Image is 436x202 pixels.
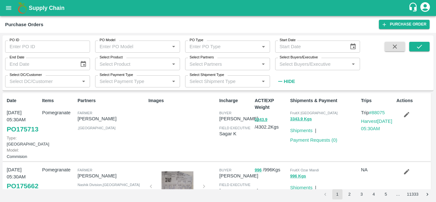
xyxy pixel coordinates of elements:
[219,97,252,104] p: Incharge
[7,148,19,153] span: Model:
[344,189,355,199] button: Go to page 2
[419,1,431,15] div: account of current user
[396,97,429,104] p: Actions
[422,189,432,199] button: Go to next page
[78,183,140,187] span: Nashik Division , [GEOGRAPHIC_DATA]
[408,2,419,14] div: customer-support
[361,166,394,173] p: NA
[1,1,16,15] button: open drawer
[7,109,40,123] p: [DATE] 05:30AM
[255,166,288,174] p: / 996 Kgs
[259,60,267,68] button: Open
[169,60,178,68] button: Open
[219,187,258,194] p: [PERSON_NAME]
[319,189,433,199] nav: pagination navigation
[280,38,296,43] label: Start Date
[361,109,394,116] p: Trip
[255,167,262,174] button: 996
[190,55,214,60] label: Select Partners
[277,60,348,68] input: Select Buyers/Executive
[312,182,316,191] div: |
[78,115,146,122] p: [PERSON_NAME]
[357,189,367,199] button: Go to page 3
[290,97,358,104] p: Shipments & Payment
[79,77,88,86] button: Open
[42,166,75,173] p: Pomegranate
[7,97,40,104] p: Date
[393,191,403,198] div: …
[7,166,40,181] p: [DATE] 05:30AM
[78,168,92,172] span: Farmer
[379,20,430,29] a: Purchase Order
[275,76,297,87] button: Hide
[290,111,338,115] span: FruitX [GEOGRAPHIC_DATA]
[16,2,29,14] img: logo
[169,77,178,86] button: Open
[290,138,337,143] a: Payment Requests (0)
[290,116,312,123] button: 3343.9 Kgs
[187,42,258,51] input: Enter PO Type
[369,110,385,115] a: #88075
[312,124,316,134] div: |
[97,42,168,51] input: Enter PO Model
[7,147,40,159] p: Commision
[259,77,267,86] button: Open
[29,4,408,12] a: Supply Chain
[5,58,75,70] input: End Date
[290,173,306,180] button: 996 Kgs
[7,77,78,86] input: Select DC/Customer
[97,77,159,86] input: Select Payment Type
[219,172,258,179] p: [PERSON_NAME]
[100,38,116,43] label: PO Model
[255,116,288,131] p: / 4302.2 Kgs
[10,72,42,78] label: Select DC/Customer
[290,168,319,172] span: FruitX Ozar Mandi
[280,55,318,60] label: Select Buyers/Executive
[255,97,288,111] p: ACT/EXP Weight
[219,126,251,130] span: field executive
[29,5,64,11] b: Supply Chain
[361,119,392,131] a: Harvest[DATE] 05:30AM
[290,185,312,190] a: Shipments
[7,123,38,135] a: PO175713
[219,111,231,115] span: buyer
[284,79,295,84] strong: Hide
[100,72,133,78] label: Select Payment Type
[5,41,90,53] input: Enter PO ID
[219,115,258,122] p: [PERSON_NAME]
[190,72,224,78] label: Select Shipment Type
[219,168,231,172] span: buyer
[405,189,420,199] button: Go to page 11333
[169,42,178,51] button: Open
[290,128,312,133] a: Shipments
[349,60,357,68] button: Open
[7,136,17,140] span: Type:
[275,41,345,53] input: Start Date
[5,20,43,29] div: Purchase Orders
[361,97,394,104] p: Trips
[78,126,116,130] span: , [GEOGRAPHIC_DATA]
[381,189,391,199] button: Go to page 5
[219,130,252,137] p: Sagar K
[187,60,258,68] input: Select Partners
[100,55,123,60] label: Select Product
[10,55,24,60] label: End Date
[97,60,168,68] input: Select Product
[7,135,40,147] p: [GEOGRAPHIC_DATA]
[347,41,359,53] button: Choose date
[187,77,249,86] input: Select Shipment Type
[10,38,19,43] label: PO ID
[7,180,38,192] a: PO175662
[190,38,203,43] label: PO Type
[369,189,379,199] button: Go to page 4
[332,189,342,199] button: page 1
[42,97,75,104] p: Items
[259,42,267,51] button: Open
[148,97,217,104] p: Images
[77,58,89,70] button: Choose date
[42,109,75,116] p: Pomegranate
[78,172,146,179] p: [PERSON_NAME]
[219,183,251,187] span: field executive
[78,97,146,104] p: Partners
[255,116,267,123] button: 3343.9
